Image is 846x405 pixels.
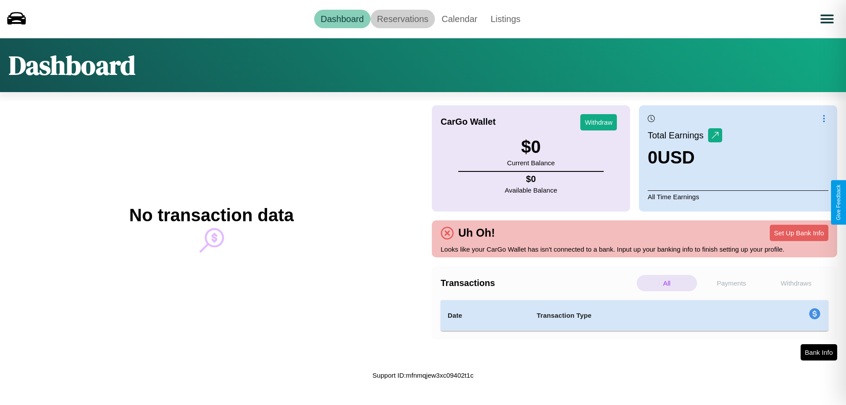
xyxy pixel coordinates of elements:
p: All Time Earnings [648,190,828,203]
p: Withdraws [766,275,826,291]
button: Set Up Bank Info [770,225,828,241]
h4: Uh Oh! [454,227,499,239]
a: Dashboard [314,10,371,28]
h2: No transaction data [129,205,293,225]
button: Open menu [815,7,839,31]
button: Withdraw [580,114,617,130]
button: Bank Info [801,344,837,360]
p: Payments [701,275,762,291]
a: Reservations [371,10,435,28]
div: Give Feedback [835,185,842,220]
p: Looks like your CarGo Wallet has isn't connected to a bank. Input up your banking info to finish ... [441,243,828,255]
a: Listings [484,10,527,28]
h4: CarGo Wallet [441,117,496,127]
p: Support ID: mfnmqjew3xc09402t1c [372,369,473,381]
h4: Date [448,310,523,321]
p: Current Balance [507,157,555,169]
p: All [637,275,697,291]
h1: Dashboard [9,47,135,83]
a: Calendar [435,10,484,28]
h4: Transaction Type [537,310,737,321]
h4: Transactions [441,278,634,288]
p: Available Balance [505,184,557,196]
h3: 0 USD [648,148,722,167]
table: simple table [441,300,828,331]
p: Total Earnings [648,127,708,143]
h3: $ 0 [507,137,555,157]
h4: $ 0 [505,174,557,184]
